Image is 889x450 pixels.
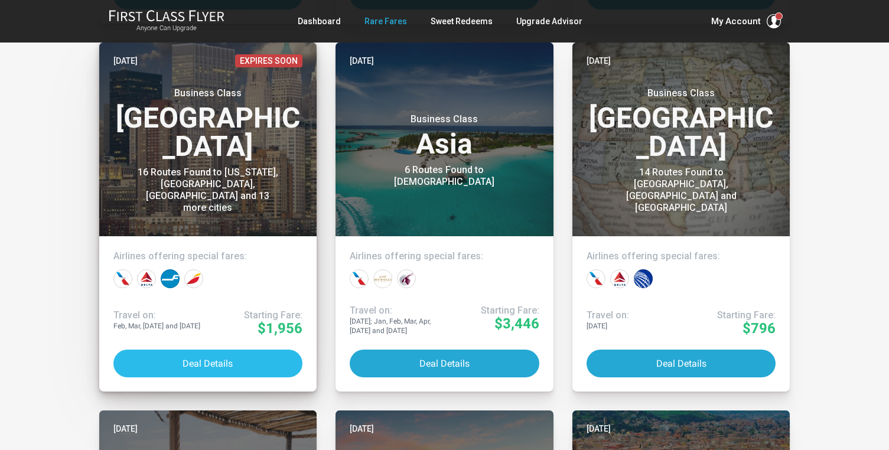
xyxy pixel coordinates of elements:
[336,43,553,392] a: [DATE]Business ClassAsia6 Routes Found to [DEMOGRAPHIC_DATA]Airlines offering special fares:Trave...
[134,167,282,214] div: 16 Routes Found to [US_STATE], [GEOGRAPHIC_DATA], [GEOGRAPHIC_DATA] and 13 more cities
[134,87,282,99] small: Business Class
[587,422,611,435] time: [DATE]
[711,14,781,28] button: My Account
[235,54,302,67] span: Expires Soon
[109,9,224,22] img: First Class Flyer
[350,54,374,67] time: [DATE]
[587,87,776,161] h3: [GEOGRAPHIC_DATA]
[350,350,539,377] button: Deal Details
[109,9,224,33] a: First Class FlyerAnyone Can Upgrade
[113,250,303,262] h4: Airlines offering special fares:
[350,250,539,262] h4: Airlines offering special fares:
[184,269,203,288] div: Iberia
[370,164,518,188] div: 6 Routes Found to [DEMOGRAPHIC_DATA]
[113,350,303,377] button: Deal Details
[587,269,605,288] div: American Airlines
[370,113,518,125] small: Business Class
[99,43,317,392] a: [DATE]Expires SoonBusiness Class[GEOGRAPHIC_DATA]16 Routes Found to [US_STATE], [GEOGRAPHIC_DATA]...
[587,250,776,262] h4: Airlines offering special fares:
[587,54,611,67] time: [DATE]
[397,269,416,288] div: Qatar
[610,269,629,288] div: Delta Airlines
[634,269,653,288] div: United
[516,11,582,32] a: Upgrade Advisor
[350,113,539,158] h3: Asia
[113,87,303,161] h3: [GEOGRAPHIC_DATA]
[113,269,132,288] div: American Airlines
[350,269,369,288] div: American Airlines
[711,14,761,28] span: My Account
[161,269,180,288] div: Finnair
[113,54,138,67] time: [DATE]
[572,43,790,392] a: [DATE]Business Class[GEOGRAPHIC_DATA]14 Routes Found to [GEOGRAPHIC_DATA], [GEOGRAPHIC_DATA] and ...
[364,11,407,32] a: Rare Fares
[350,422,374,435] time: [DATE]
[607,167,755,214] div: 14 Routes Found to [GEOGRAPHIC_DATA], [GEOGRAPHIC_DATA] and [GEOGRAPHIC_DATA]
[109,24,224,32] small: Anyone Can Upgrade
[298,11,341,32] a: Dashboard
[431,11,493,32] a: Sweet Redeems
[113,422,138,435] time: [DATE]
[137,269,156,288] div: Delta Airlines
[607,87,755,99] small: Business Class
[587,350,776,377] button: Deal Details
[373,269,392,288] div: Etihad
